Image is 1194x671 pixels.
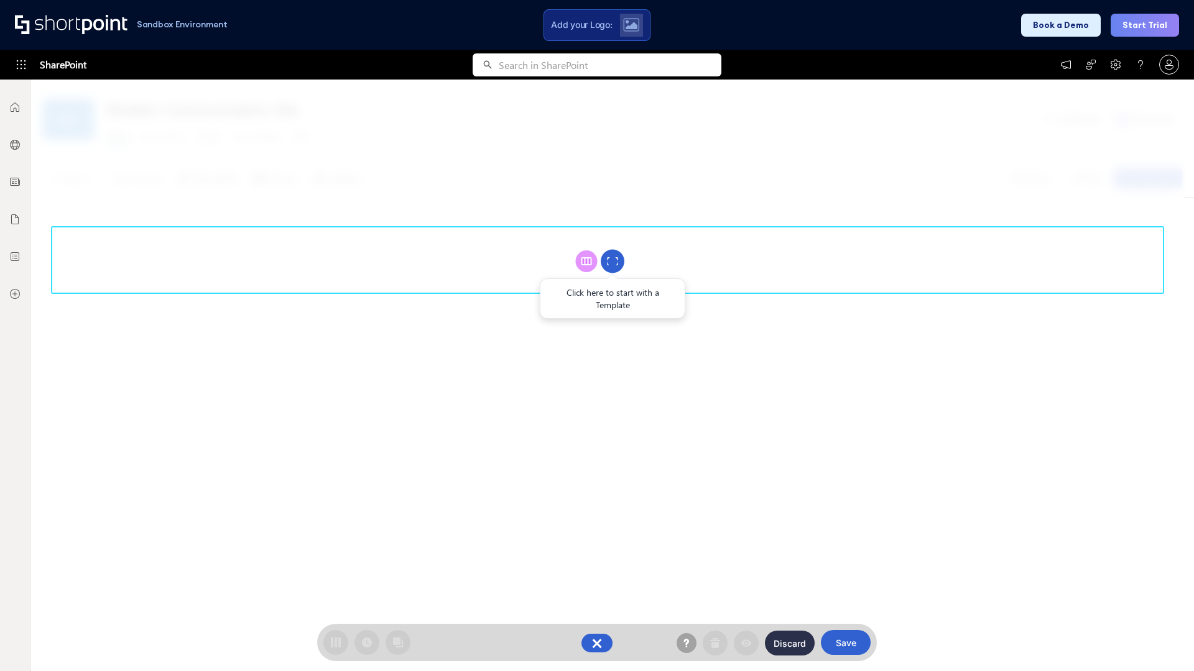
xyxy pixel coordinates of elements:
[765,631,815,655] button: Discard
[499,53,721,76] input: Search in SharePoint
[821,630,871,655] button: Save
[623,18,639,32] img: Upload logo
[137,21,228,28] h1: Sandbox Environment
[1132,611,1194,671] iframe: Chat Widget
[551,19,612,30] span: Add your Logo:
[40,50,86,80] span: SharePoint
[1021,14,1101,37] button: Book a Demo
[1111,14,1179,37] button: Start Trial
